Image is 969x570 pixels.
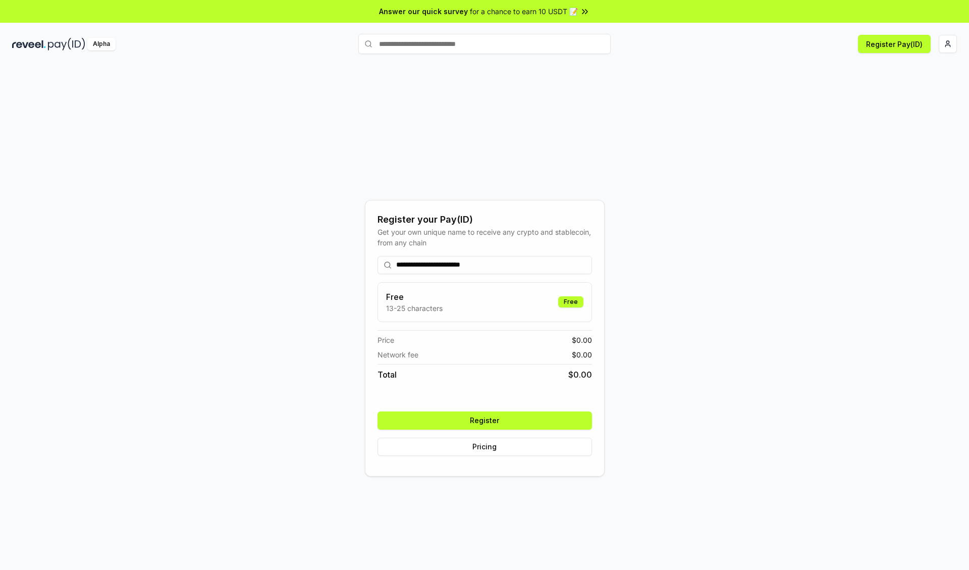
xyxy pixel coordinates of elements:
[378,411,592,430] button: Register
[12,38,46,50] img: reveel_dark
[572,335,592,345] span: $ 0.00
[378,213,592,227] div: Register your Pay(ID)
[572,349,592,360] span: $ 0.00
[470,6,578,17] span: for a chance to earn 10 USDT 📝
[87,38,116,50] div: Alpha
[386,303,443,314] p: 13-25 characters
[378,369,397,381] span: Total
[378,335,394,345] span: Price
[568,369,592,381] span: $ 0.00
[48,38,85,50] img: pay_id
[378,349,418,360] span: Network fee
[858,35,931,53] button: Register Pay(ID)
[378,227,592,248] div: Get your own unique name to receive any crypto and stablecoin, from any chain
[379,6,468,17] span: Answer our quick survey
[378,438,592,456] button: Pricing
[558,296,583,307] div: Free
[386,291,443,303] h3: Free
